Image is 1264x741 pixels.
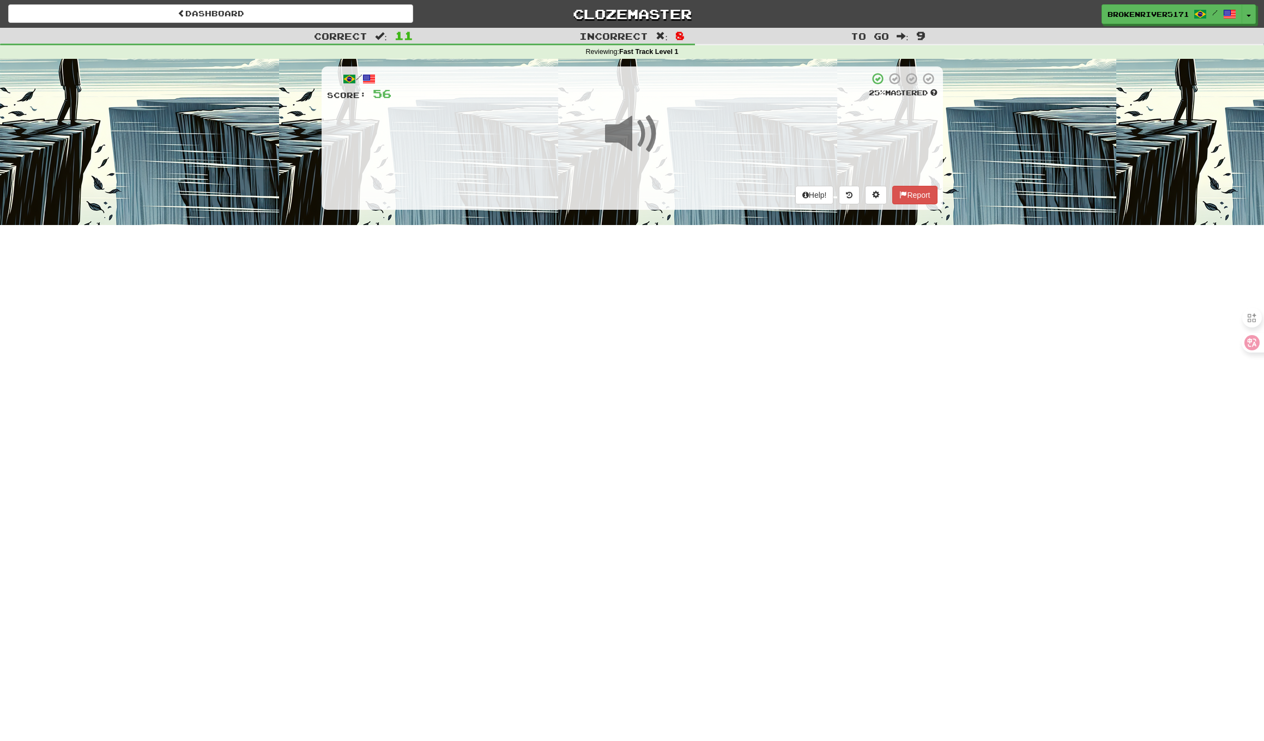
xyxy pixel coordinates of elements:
[795,186,834,204] button: Help!
[1212,9,1218,16] span: /
[8,4,413,23] a: Dashboard
[327,90,366,100] span: Score:
[1108,9,1188,19] span: BrokenRiver5171
[675,29,685,42] span: 8
[314,31,367,41] span: Correct
[375,32,387,41] span: :
[430,4,834,23] a: Clozemaster
[839,186,860,204] button: Round history (alt+y)
[869,88,938,98] div: Mastered
[395,29,413,42] span: 11
[869,88,885,97] span: 25 %
[619,48,679,56] strong: Fast Track Level 1
[373,87,391,100] span: 56
[1102,4,1242,24] a: BrokenRiver5171 /
[327,72,391,86] div: /
[851,31,889,41] span: To go
[897,32,909,41] span: :
[916,29,926,42] span: 9
[892,186,937,204] button: Report
[656,32,668,41] span: :
[579,31,648,41] span: Incorrect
